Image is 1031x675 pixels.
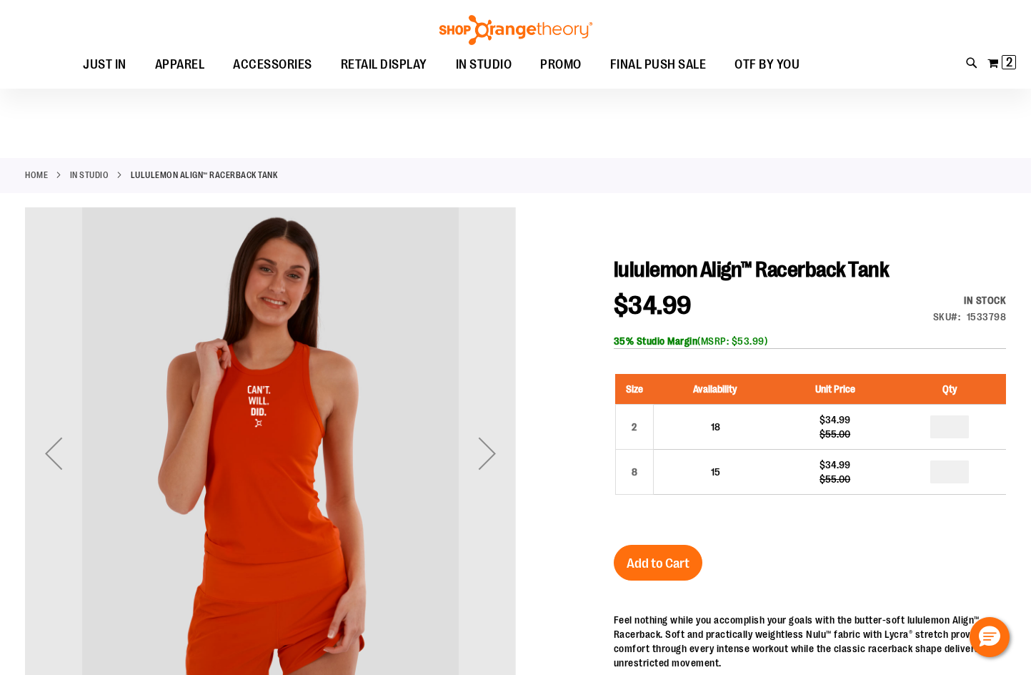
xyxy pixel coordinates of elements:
[69,49,141,82] a: JUST IN
[653,374,777,405] th: Availability
[893,374,1006,405] th: Qty
[540,49,582,81] span: PROMO
[437,15,594,45] img: Shop Orangetheory
[456,49,512,81] span: IN STUDIO
[25,169,48,182] a: Home
[219,49,327,82] a: ACCESSORIES
[777,374,892,405] th: Unit Price
[596,49,721,82] a: FINAL PUSH SALE
[784,472,885,486] div: $55.00
[933,293,1007,307] div: Availability
[614,545,702,581] button: Add to Cart
[614,291,692,320] span: $34.99
[70,169,109,182] a: IN STUDIO
[610,49,707,81] span: FINAL PUSH SALE
[720,49,814,82] a: OTF BY YOU
[614,257,890,282] span: lululemon Align™ Racerback Tank
[933,311,961,322] strong: SKU
[141,49,219,81] a: APPAREL
[1006,55,1012,69] span: 2
[967,310,1007,324] div: 1533798
[131,169,278,182] strong: lululemon Align™ Racerback Tank
[624,416,645,438] div: 2
[784,413,885,427] div: $34.99
[83,49,126,81] span: JUST IN
[614,613,1006,670] div: Feel nothing while you accomplish your goals with the butter-soft lululemon Align™ Racerback. Sof...
[784,427,885,441] div: $55.00
[734,49,800,81] span: OTF BY YOU
[624,461,645,483] div: 8
[614,335,698,347] b: 35% Studio Margin
[155,49,205,81] span: APPAREL
[615,374,653,405] th: Size
[341,49,427,81] span: RETAIL DISPLAY
[327,49,442,82] a: RETAIL DISPLAY
[627,556,689,571] span: Add to Cart
[711,421,720,433] span: 18
[784,458,885,472] div: $34.99
[933,293,1007,307] div: In stock
[233,49,312,81] span: ACCESSORIES
[526,49,596,82] a: PROMO
[711,466,720,478] span: 15
[442,49,527,82] a: IN STUDIO
[970,617,1010,657] button: Hello, have a question? Let’s chat.
[614,334,1006,348] div: (MSRP: $53.99)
